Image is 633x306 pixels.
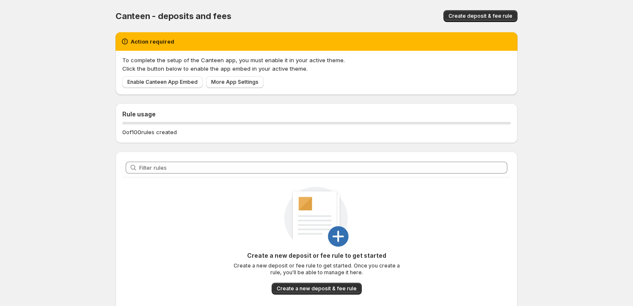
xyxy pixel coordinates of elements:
a: Enable Canteen App Embed [122,76,203,88]
button: Create a new deposit & fee rule [272,283,362,295]
button: Create deposit & fee rule [443,10,517,22]
span: Enable Canteen App Embed [127,79,198,85]
p: Click the button below to enable the app embed in your active theme. [122,64,511,73]
h2: Action required [131,37,174,46]
p: To complete the setup of the Canteen app, you must enable it in your active theme. [122,56,511,64]
span: More App Settings [211,79,259,85]
a: More App Settings [206,76,264,88]
h2: Rule usage [122,110,511,119]
p: Create a new deposit or fee rule to get started [232,251,401,260]
span: Create deposit & fee rule [449,13,512,19]
input: Filter rules [139,162,507,174]
span: Canteen - deposits and fees [116,11,231,21]
span: Create a new deposit & fee rule [277,285,357,292]
p: 0 of 100 rules created [122,128,177,136]
p: Create a new deposit or fee rule to get started. Once you create a rule, you'll be able to manage... [232,262,401,276]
